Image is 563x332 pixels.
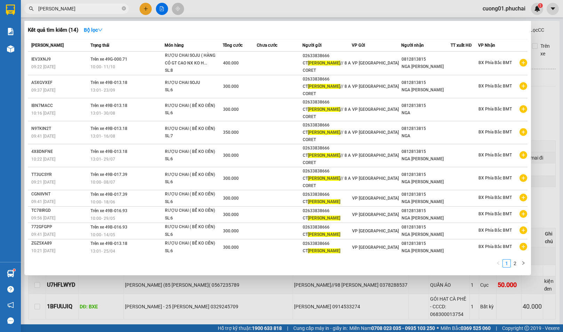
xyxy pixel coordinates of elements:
[165,207,217,215] div: RƯỢU CHAI ( BỂ KO ĐỀN)
[165,198,217,206] div: SL: 6
[6,5,15,15] img: logo-vxr
[31,134,55,139] span: 09:41 [DATE]
[165,155,217,163] div: SL: 6
[165,231,217,239] div: SL: 6
[303,145,351,152] div: 02633838666
[90,249,115,254] span: 13:01 - 25/04
[31,223,88,231] div: 772GFGPP
[520,151,527,159] span: plus-circle
[308,232,340,237] span: [PERSON_NAME]
[402,231,450,238] div: NGA [PERSON_NAME]
[223,245,239,250] span: 300.000
[98,28,103,32] span: down
[90,126,127,131] span: Trên xe 49B-013.18
[90,172,127,177] span: Trên xe 49B-017.39
[520,210,527,218] span: plus-circle
[402,191,450,198] div: 0812813815
[303,129,351,144] div: CT // 8 A CORET
[511,259,519,268] li: 2
[31,148,88,155] div: 4X8DNFNE
[165,247,217,255] div: SL: 6
[303,224,351,231] div: 02633838666
[352,229,399,233] span: VP [GEOGRAPHIC_DATA]
[302,43,322,48] span: Người gửi
[303,99,351,106] div: 02633838666
[7,317,14,324] span: message
[303,83,351,98] div: CT // 8 A CORET
[352,107,399,112] span: VP [GEOGRAPHIC_DATA]
[402,63,450,70] div: NGA [PERSON_NAME]
[122,6,126,10] span: close-circle
[303,247,351,255] div: CT
[402,148,450,155] div: 0812813815
[165,125,217,133] div: RƯỢU CHAI ( BỂ KO ĐỀN)
[90,88,115,93] span: 13:01 - 23/09
[352,245,399,250] span: VP [GEOGRAPHIC_DATA]
[352,196,399,201] span: VP [GEOGRAPHIC_DATA]
[223,153,239,158] span: 300.000
[303,76,351,83] div: 02633838666
[28,26,78,34] h3: Kết quả tìm kiếm ( 14 )
[478,228,512,233] span: BX Phía Bắc BMT
[78,24,108,36] button: Bộ lọcdown
[90,57,127,62] span: Trên xe 49G-000.71
[478,153,512,157] span: BX Phía Bắc BMT
[308,248,340,253] span: [PERSON_NAME]
[402,102,450,109] div: 0812813815
[223,130,239,135] span: 350.000
[402,224,450,231] div: 0812813815
[165,102,217,110] div: RƯỢU CHAI ( BỂ KO ĐỀN)
[303,52,351,60] div: 02633838666
[402,207,450,215] div: 0812813815
[90,149,127,154] span: Trên xe 49B-013.18
[165,215,217,222] div: SL: 6
[520,226,527,234] span: plus-circle
[402,171,450,178] div: 0812813815
[165,67,217,75] div: SL: 8
[478,84,512,88] span: BX Phía Bắc BMT
[223,84,239,89] span: 300.000
[303,215,351,222] div: CT
[165,86,217,94] div: SL: 6
[165,148,217,156] div: RƯỢU CHAI ( BỂ KO ĐỀN)
[402,155,450,163] div: NGA [PERSON_NAME]
[38,5,120,13] input: Tìm tên, số ĐT hoặc mã đơn
[303,198,351,206] div: CT
[402,109,450,117] div: NGA
[31,43,64,48] span: [PERSON_NAME]
[402,132,450,140] div: NGA
[494,259,502,268] button: left
[90,241,127,246] span: Trên xe 49B-013.18
[303,122,351,129] div: 02633838666
[308,130,340,135] span: [PERSON_NAME]
[31,79,88,86] div: A5XGVXEF
[223,212,239,217] span: 300.000
[165,240,217,247] div: RƯỢU CHAI ( BỂ KO ĐỀN)
[31,88,55,93] span: 09:37 [DATE]
[352,43,365,48] span: VP Gửi
[308,176,340,181] span: [PERSON_NAME]
[165,191,217,198] div: RƯỢU CHAI ( BỂ KO ĐỀN)
[303,152,351,167] div: CT // 8 A CORET
[31,216,55,221] span: 09:56 [DATE]
[165,132,217,140] div: SL: 7
[478,211,512,216] span: BX Phía Bắc BMT
[165,171,217,179] div: RƯỢU CHAI ( BỂ KO ĐỀN)
[303,106,351,121] div: CT // 8 A CORET
[503,260,510,267] a: 1
[520,82,527,90] span: plus-circle
[31,240,88,247] div: ZGZ5XA89
[520,174,527,182] span: plus-circle
[303,231,351,238] div: CT
[520,128,527,136] span: plus-circle
[7,28,14,35] img: solution-icon
[31,191,88,198] div: CGNIIVNT
[90,111,115,116] span: 13:01 - 30/08
[352,176,399,181] span: VP [GEOGRAPHIC_DATA]
[84,27,103,33] strong: Bộ lọc
[303,191,351,198] div: 02633838666
[519,259,528,268] button: right
[352,130,399,135] span: VP [GEOGRAPHIC_DATA]
[402,125,450,132] div: 0812813815
[90,157,115,162] span: 13:01 - 29/07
